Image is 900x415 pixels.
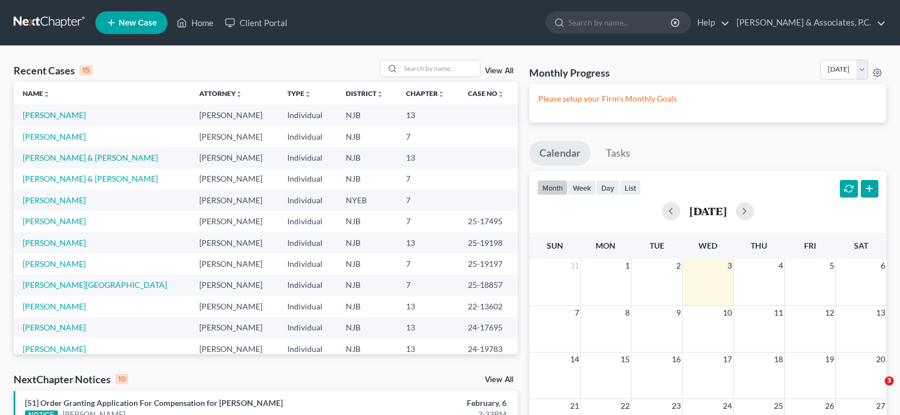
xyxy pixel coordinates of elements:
td: [PERSON_NAME] [190,169,278,190]
td: 24-19783 [459,338,518,359]
span: 12 [824,306,835,320]
td: NJB [337,126,397,147]
td: 7 [397,190,459,211]
div: February, 6 [354,397,506,409]
td: 13 [397,232,459,253]
td: 13 [397,147,459,168]
td: 24-17695 [459,317,518,338]
span: 13 [875,306,886,320]
a: Nameunfold_more [23,89,50,98]
a: Attorneyunfold_more [199,89,242,98]
td: Individual [278,147,336,168]
td: NJB [337,338,397,359]
span: 1 [624,259,631,273]
td: 25-19198 [459,232,518,253]
span: Sun [547,241,563,250]
td: [PERSON_NAME] [190,211,278,232]
td: 7 [397,253,459,274]
iframe: Intercom live chat [861,376,889,404]
span: Mon [596,241,616,250]
div: 15 [79,65,93,76]
a: [PERSON_NAME] [23,259,86,269]
button: week [568,180,596,195]
td: NJB [337,296,397,317]
span: 5 [828,259,835,273]
span: 23 [671,399,682,413]
a: Typeunfold_more [287,89,311,98]
a: [PERSON_NAME] [23,322,86,332]
td: 13 [397,296,459,317]
span: 10 [722,306,733,320]
i: unfold_more [376,91,383,98]
td: NJB [337,147,397,168]
td: Individual [278,317,336,338]
span: 18 [773,353,784,366]
a: Chapterunfold_more [406,89,445,98]
input: Search by name... [400,60,480,77]
span: New Case [119,19,157,27]
span: Thu [751,241,767,250]
span: 20 [875,353,886,366]
span: 24 [722,399,733,413]
span: 6 [880,259,886,273]
input: Search by name... [568,12,672,33]
td: NJB [337,253,397,274]
td: Individual [278,211,336,232]
td: Individual [278,296,336,317]
span: 27 [875,399,886,413]
a: Home [171,12,219,33]
td: [PERSON_NAME] [190,147,278,168]
a: [PERSON_NAME] [23,238,86,248]
span: 3 [885,376,894,385]
a: Calendar [529,141,591,166]
a: [PERSON_NAME] [23,132,86,141]
span: Fri [804,241,816,250]
span: 14 [569,353,580,366]
span: Sat [854,241,868,250]
a: Tasks [596,141,641,166]
td: [PERSON_NAME] [190,190,278,211]
td: NJB [337,211,397,232]
a: Client Portal [219,12,293,33]
a: [PERSON_NAME] [23,344,86,354]
td: Individual [278,232,336,253]
span: Wed [698,241,717,250]
td: NJB [337,317,397,338]
td: 7 [397,275,459,296]
div: 10 [115,374,128,384]
span: 19 [824,353,835,366]
td: [PERSON_NAME] [190,338,278,359]
span: 31 [569,259,580,273]
a: [PERSON_NAME] [23,195,86,205]
a: View All [485,67,513,75]
td: 7 [397,169,459,190]
span: 15 [619,353,631,366]
td: NJB [337,275,397,296]
td: [PERSON_NAME] [190,296,278,317]
a: Districtunfold_more [346,89,383,98]
h3: Monthly Progress [529,66,610,79]
span: 21 [569,399,580,413]
td: NJB [337,232,397,253]
td: [PERSON_NAME] [190,126,278,147]
div: NextChapter Notices [14,372,128,386]
i: unfold_more [304,91,311,98]
td: Individual [278,338,336,359]
td: NYEB [337,190,397,211]
td: 25-17495 [459,211,518,232]
a: [PERSON_NAME] [23,216,86,226]
a: [PERSON_NAME] [23,110,86,120]
span: 4 [777,259,784,273]
h2: [DATE] [689,205,727,217]
a: View All [485,376,513,384]
i: unfold_more [43,91,50,98]
a: [PERSON_NAME][GEOGRAPHIC_DATA] [23,280,167,290]
i: unfold_more [236,91,242,98]
p: Please setup your Firm's Monthly Goals [538,93,877,104]
a: [PERSON_NAME] & [PERSON_NAME] [23,174,158,183]
td: 25-18857 [459,275,518,296]
td: 22-13602 [459,296,518,317]
button: month [537,180,568,195]
td: Individual [278,253,336,274]
span: 3 [726,259,733,273]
